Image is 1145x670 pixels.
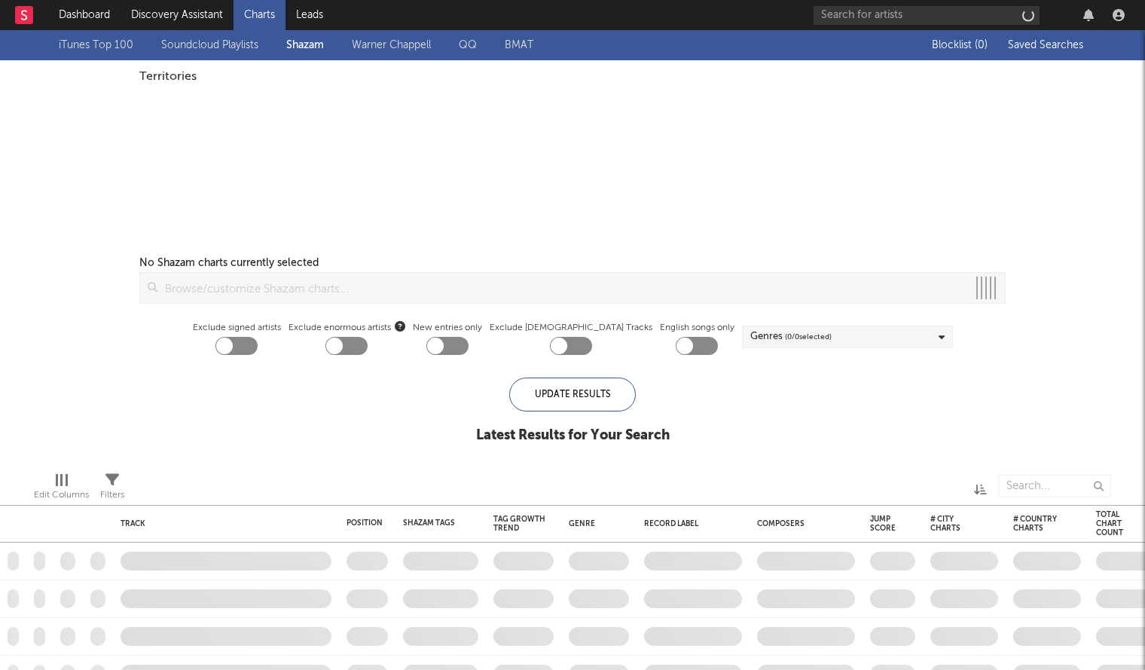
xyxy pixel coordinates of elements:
div: No Shazam charts currently selected [139,254,319,272]
div: Shazam Tags [403,519,456,528]
div: Total Chart Count [1096,510,1141,537]
div: Genres [750,328,832,346]
div: Position [347,519,383,528]
div: Territories [139,68,1006,86]
input: Search... [998,475,1111,497]
button: Saved Searches [1003,39,1086,51]
a: iTunes Top 100 [59,36,133,54]
span: Saved Searches [1008,40,1086,50]
div: Genre [569,519,621,528]
span: ( 0 / 0 selected) [785,328,832,346]
div: Edit Columns [34,486,89,504]
div: Filters [100,486,124,504]
div: Record Label [644,519,734,528]
div: Latest Results for Your Search [476,427,670,445]
span: Blocklist [932,40,988,50]
div: Filters [100,467,124,511]
span: ( 0 ) [975,40,988,50]
div: Track [121,519,324,528]
div: # City Charts [930,515,976,533]
label: English songs only [660,319,734,337]
div: Update Results [509,378,636,411]
label: Exclude [DEMOGRAPHIC_DATA] Tracks [490,319,652,337]
span: Exclude enormous artists [289,319,405,337]
label: New entries only [413,319,482,337]
input: Browse/customize Shazam charts... [157,273,967,303]
div: Jump Score [870,515,896,533]
input: Search for artists [814,6,1040,25]
div: Tag Growth Trend [493,515,546,533]
a: Soundcloud Playlists [161,36,258,54]
div: Edit Columns [34,467,89,511]
button: Exclude enormous artists [395,319,405,333]
div: Composers [757,519,847,528]
a: Warner Chappell [352,36,431,54]
a: BMAT [505,36,533,54]
label: Exclude signed artists [193,319,281,337]
div: # Country Charts [1013,515,1058,533]
a: QQ [459,36,477,54]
